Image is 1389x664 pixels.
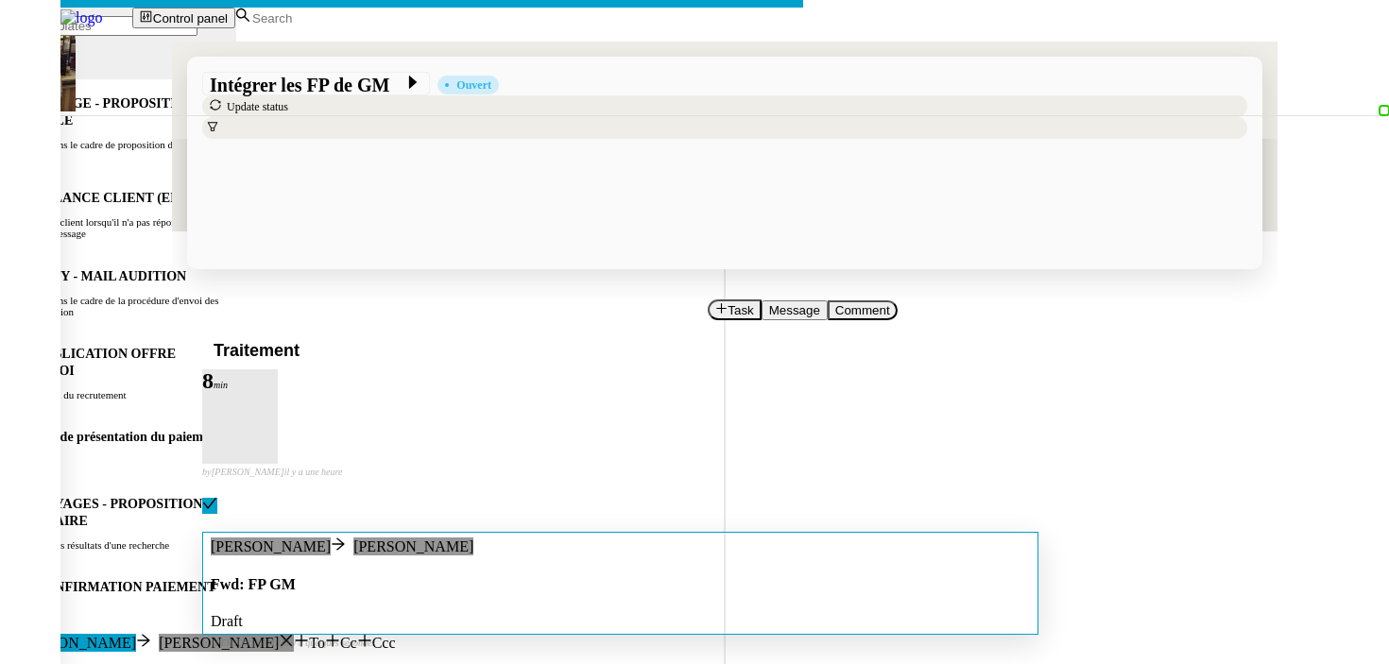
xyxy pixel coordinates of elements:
button: Message [762,300,828,320]
span: 8 [202,368,214,393]
span: by [202,638,211,648]
span: Traitement [214,341,300,360]
span: by [202,467,211,477]
a: [PERSON_NAME] [353,538,473,554]
span: Draft [211,613,243,629]
span: Message [769,303,820,317]
span: il y a quelques secondes [284,638,376,648]
span: min [214,380,228,390]
h4: Fwd: FP GM [211,576,1030,593]
span: Task [728,303,753,317]
button: Control panel [132,8,235,28]
button: Comment [828,300,898,320]
small: [PERSON_NAME] [202,638,375,648]
input: Search [250,10,414,26]
a: [PERSON_NAME] [211,538,331,554]
small: [PERSON_NAME] [202,467,343,477]
span: il y a une heure [284,467,343,477]
button: Task [708,299,762,320]
span: Control panel [153,11,228,26]
span: Comment [835,303,890,317]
